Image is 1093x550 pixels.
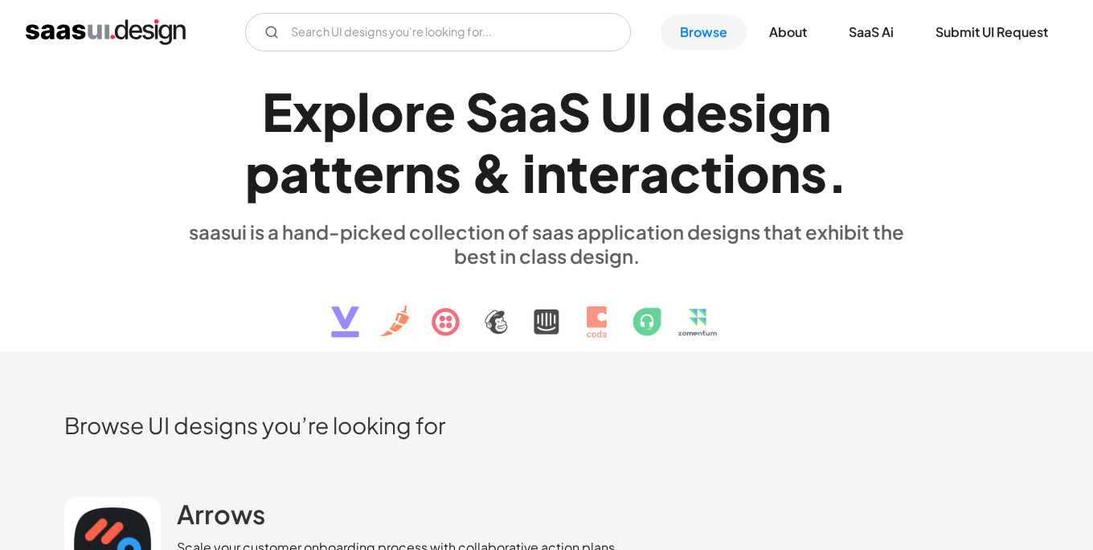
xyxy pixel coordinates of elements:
div: c [669,142,701,203]
h1: Explore SaaS UI design patterns & interactions. [177,80,916,204]
h2: Arrows [177,498,265,530]
div: n [770,142,800,203]
div: & [471,142,513,203]
div: i [723,142,736,203]
a: About [750,14,826,50]
input: Search UI designs you're looking for... [245,13,631,51]
div: S [465,80,498,142]
div: o [370,80,404,142]
div: p [245,142,280,203]
div: a [528,80,558,142]
div: t [309,142,331,203]
div: e [696,80,727,142]
div: o [736,142,770,203]
div: e [353,142,384,203]
div: n [536,142,567,203]
a: Browse [661,14,747,50]
div: g [768,80,800,142]
div: t [331,142,353,203]
div: s [435,142,461,203]
div: a [280,142,309,203]
div: i [754,80,768,142]
div: a [640,142,669,203]
div: t [701,142,723,203]
a: Arrows [177,498,265,538]
div: t [567,142,588,203]
h2: Browse UI designs you’re looking for [64,411,1029,439]
form: Email Form [245,13,631,51]
div: i [522,142,536,203]
div: . [827,142,848,203]
div: U [600,80,637,142]
div: S [558,80,591,142]
div: a [498,80,528,142]
div: s [800,142,827,203]
a: Submit UI Request [916,14,1067,50]
div: n [800,80,831,142]
div: r [384,142,404,203]
div: e [424,80,456,142]
img: text, icon, saas logo [303,268,790,351]
div: n [404,142,435,203]
div: r [404,80,424,142]
a: home [26,19,186,45]
div: r [620,142,640,203]
div: s [727,80,754,142]
div: l [357,80,370,142]
div: E [262,80,293,142]
div: p [322,80,357,142]
div: e [588,142,620,203]
div: I [637,80,652,142]
div: d [661,80,696,142]
div: saasui is a hand-picked collection of saas application designs that exhibit the best in class des... [177,220,916,268]
a: SaaS Ai [829,14,913,50]
div: x [293,80,322,142]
